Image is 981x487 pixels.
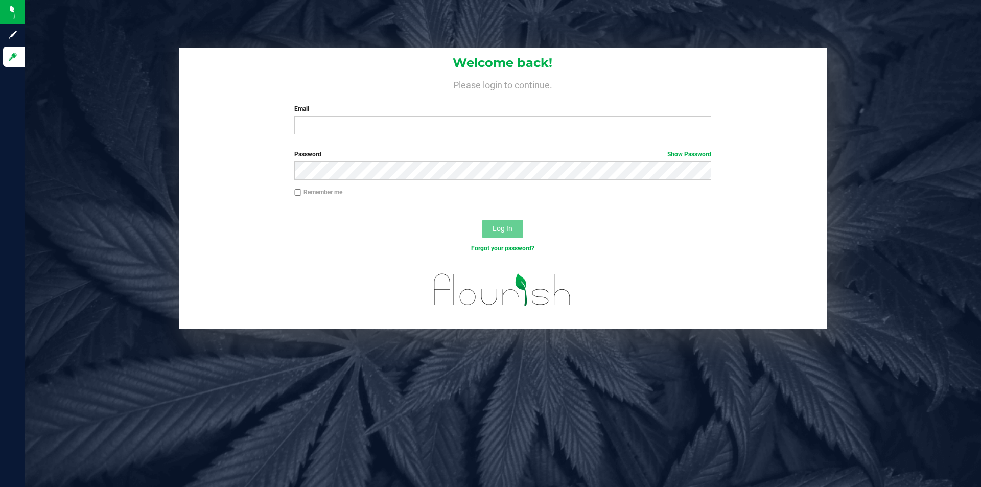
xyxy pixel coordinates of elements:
[294,189,301,196] input: Remember me
[179,78,827,90] h4: Please login to continue.
[294,104,711,113] label: Email
[8,30,18,40] inline-svg: Sign up
[482,220,523,238] button: Log In
[493,224,512,233] span: Log In
[8,52,18,62] inline-svg: Log in
[471,245,534,252] a: Forgot your password?
[294,151,321,158] span: Password
[179,56,827,69] h1: Welcome back!
[667,151,711,158] a: Show Password
[294,188,342,197] label: Remember me
[422,264,583,316] img: flourish_logo.svg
